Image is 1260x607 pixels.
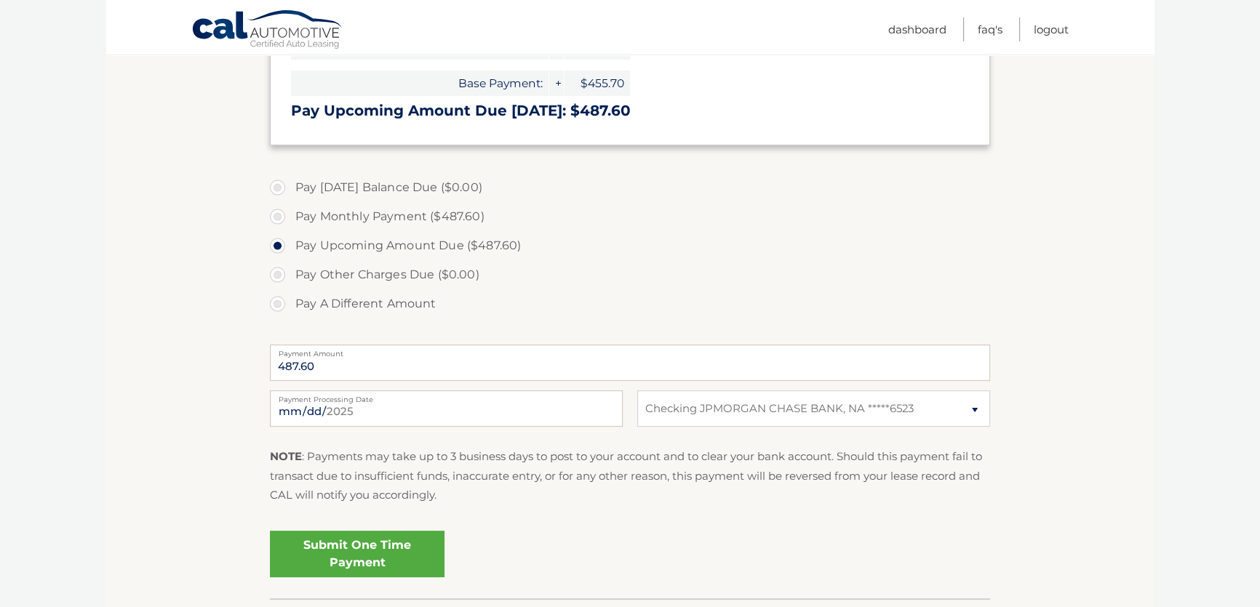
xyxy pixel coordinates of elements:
[270,345,990,381] input: Payment Amount
[1034,17,1069,41] a: Logout
[888,17,946,41] a: Dashboard
[270,390,623,427] input: Payment Date
[270,390,623,402] label: Payment Processing Date
[565,71,630,96] span: $455.70
[270,447,990,505] p: : Payments may take up to 3 business days to post to your account and to clear your bank account....
[270,202,990,231] label: Pay Monthly Payment ($487.60)
[191,9,344,52] a: Cal Automotive
[978,17,1002,41] a: FAQ's
[291,102,969,120] h3: Pay Upcoming Amount Due [DATE]: $487.60
[270,289,990,318] label: Pay A Different Amount
[270,173,990,202] label: Pay [DATE] Balance Due ($0.00)
[270,531,444,577] a: Submit One Time Payment
[270,260,990,289] label: Pay Other Charges Due ($0.00)
[291,71,549,96] span: Base Payment:
[270,231,990,260] label: Pay Upcoming Amount Due ($487.60)
[270,449,302,463] strong: NOTE
[270,345,990,356] label: Payment Amount
[549,71,564,96] span: +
